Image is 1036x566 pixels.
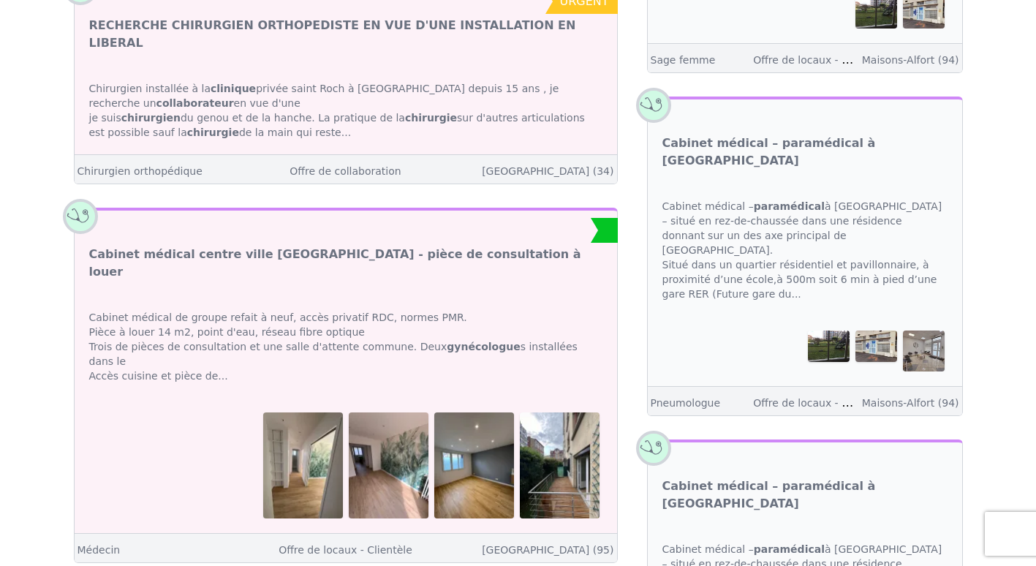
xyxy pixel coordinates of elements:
img: Cabinet médical – paramédical à MAISONS-ALFORT [903,331,945,371]
a: Cabinet médical – paramédical à [GEOGRAPHIC_DATA] [662,478,948,513]
strong: gynécologue [447,341,520,352]
img: Cabinet médical – paramédical à MAISONS-ALFORT [808,331,850,362]
a: [GEOGRAPHIC_DATA] (34) [482,165,613,177]
a: Sage femme [651,54,716,66]
strong: chirurgie [405,112,457,124]
strong: paramédical [754,200,825,212]
a: [GEOGRAPHIC_DATA] (95) [482,544,613,556]
div: Cabinet médical – à [GEOGRAPHIC_DATA] – situé en rez-de-chaussée dans une résidence donnant sur u... [648,184,962,316]
a: Offre de locaux - Clientèle [753,53,887,67]
div: Chirurgien installée à la privée saint Roch à [GEOGRAPHIC_DATA] depuis 15 ans , je recherche un e... [75,67,617,154]
img: Cabinet médical centre ville Enghien - pièce de consultation à louer [263,412,343,518]
strong: paramédical [754,543,825,555]
a: Maisons-Alfort (94) [862,54,959,66]
a: Pneumologue [651,397,721,409]
strong: collaborateur [156,97,234,109]
a: Cabinet médical – paramédical à [GEOGRAPHIC_DATA] [662,135,948,170]
img: Cabinet médical – paramédical à MAISONS-ALFORT [855,331,897,362]
strong: chirurgie [187,127,239,138]
a: Chirurgien orthopédique [77,165,203,177]
div: Cabinet médical de groupe refait à neuf, accès privatif RDC, normes PMR. Pièce à louer 14 m2, poi... [75,295,617,398]
img: Cabinet médical centre ville Enghien - pièce de consultation à louer [349,412,428,518]
a: Offre de locaux - Clientèle [279,544,412,556]
a: Cabinet médical centre ville [GEOGRAPHIC_DATA] - pièce de consultation à louer [89,246,602,281]
a: Offre de collaboration [290,165,401,177]
img: Cabinet médical centre ville Enghien - pièce de consultation à louer [434,412,514,518]
strong: chirurgien [121,112,181,124]
a: Maisons-Alfort (94) [862,397,959,409]
a: RECHERCHE CHIRURGIEN ORTHOPEDISTE EN VUE D'UNE INSTALLATION EN LIBERAL [89,17,602,52]
a: Médecin [77,544,121,556]
a: Offre de locaux - Clientèle [753,396,887,410]
strong: clinique [211,83,256,94]
img: Cabinet médical centre ville Enghien - pièce de consultation à louer [520,412,600,518]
